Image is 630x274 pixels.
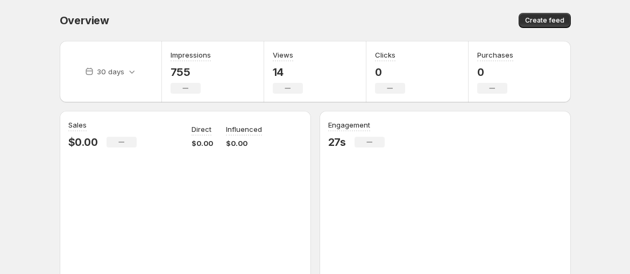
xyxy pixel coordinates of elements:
h3: Purchases [477,50,513,60]
h3: Views [273,50,293,60]
span: Overview [60,14,109,27]
span: Create feed [525,16,564,25]
h3: Impressions [171,50,211,60]
p: 755 [171,66,211,79]
p: 0 [375,66,405,79]
button: Create feed [519,13,571,28]
p: 30 days [97,66,124,77]
p: Influenced [226,124,262,135]
p: 0 [477,66,513,79]
h3: Clicks [375,50,395,60]
h3: Engagement [328,120,370,130]
p: $0.00 [68,136,98,149]
p: $0.00 [226,138,262,149]
p: Direct [192,124,211,135]
p: 14 [273,66,303,79]
p: $0.00 [192,138,213,149]
h3: Sales [68,120,87,130]
p: 27s [328,136,346,149]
